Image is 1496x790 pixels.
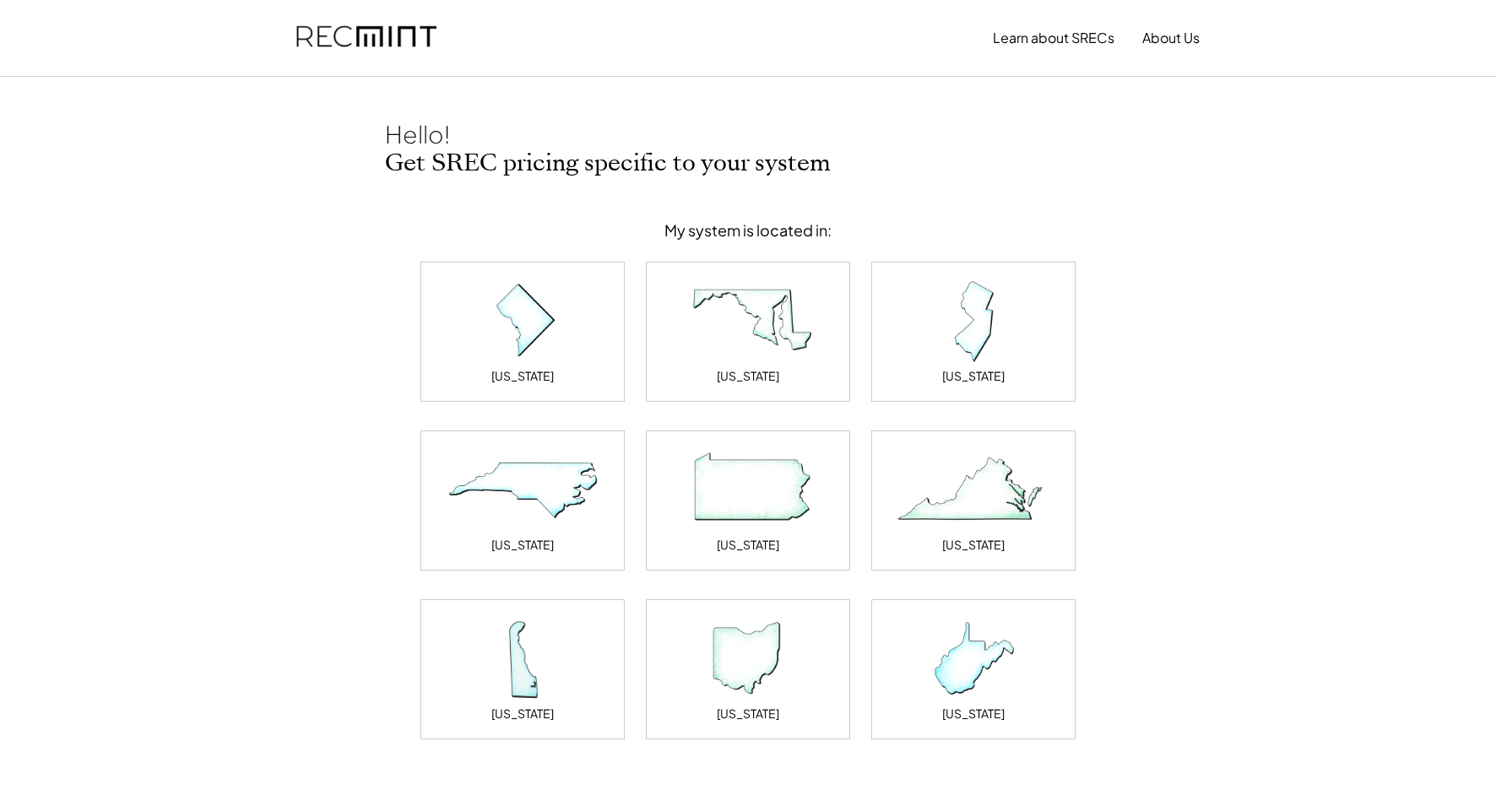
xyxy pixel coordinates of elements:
[438,279,607,364] img: District of Columbia
[717,368,779,385] div: [US_STATE]
[491,537,554,554] div: [US_STATE]
[942,706,1005,722] div: [US_STATE]
[438,448,607,533] img: North Carolina
[889,617,1058,701] img: West Virginia
[942,537,1005,554] div: [US_STATE]
[717,706,779,722] div: [US_STATE]
[664,448,832,533] img: Pennsylvania
[664,279,832,364] img: Maryland
[296,9,436,67] img: recmint-logotype%403x.png
[438,617,607,701] img: Delaware
[717,537,779,554] div: [US_STATE]
[664,220,832,240] div: My system is located in:
[491,368,554,385] div: [US_STATE]
[385,149,1111,178] h2: Get SREC pricing specific to your system
[889,279,1058,364] img: New Jersey
[491,706,554,722] div: [US_STATE]
[993,21,1114,55] button: Learn about SRECs
[889,448,1058,533] img: Virginia
[664,617,832,701] img: Ohio
[942,368,1005,385] div: [US_STATE]
[1142,21,1200,55] button: About Us
[385,119,554,149] div: Hello!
